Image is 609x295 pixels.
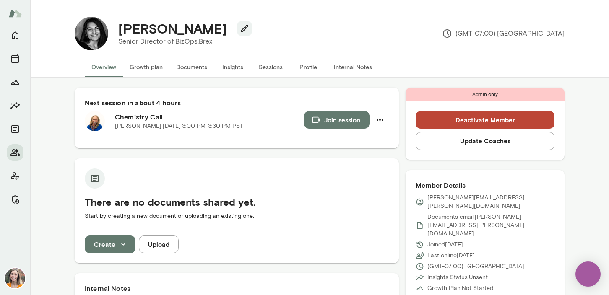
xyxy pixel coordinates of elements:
button: Insights [214,57,252,77]
img: Ambika Kumar [75,17,108,50]
p: Growth Plan: Not Started [427,284,493,292]
img: Mento [8,5,22,21]
button: Insights [7,97,23,114]
p: Start by creating a new document or uploading an existing one. [85,212,389,220]
p: [PERSON_NAME][EMAIL_ADDRESS][PERSON_NAME][DOMAIN_NAME] [427,194,554,210]
h6: Chemistry Call [115,112,304,122]
p: (GMT-07:00) [GEOGRAPHIC_DATA] [427,262,524,271]
button: Profile [289,57,327,77]
p: Senior Director of BizOps, Brex [118,36,245,47]
button: Documents [7,121,23,137]
h4: [PERSON_NAME] [118,21,227,36]
button: Growth plan [123,57,169,77]
p: Documents email: [PERSON_NAME][EMAIL_ADDRESS][PERSON_NAME][DOMAIN_NAME] [427,213,554,238]
button: Members [7,144,23,161]
img: Carrie Kelly [5,268,25,288]
button: Client app [7,168,23,184]
h6: Member Details [416,180,554,190]
button: Upload [139,235,179,253]
button: Create [85,235,135,253]
button: Home [7,27,23,44]
h5: There are no documents shared yet. [85,195,389,209]
button: Documents [169,57,214,77]
h6: Internal Notes [85,283,389,293]
button: Join session [304,111,370,129]
button: Manage [7,191,23,208]
h6: Next session in about 4 hours [85,98,389,108]
div: Admin only [406,88,565,101]
button: Sessions [252,57,289,77]
p: Last online [DATE] [427,251,475,260]
p: (GMT-07:00) [GEOGRAPHIC_DATA] [442,28,565,39]
button: Deactivate Member [416,111,554,129]
button: Overview [85,57,123,77]
button: Internal Notes [327,57,379,77]
button: Sessions [7,50,23,67]
button: Growth Plan [7,74,23,91]
p: [PERSON_NAME] · [DATE] · 3:00 PM-3:30 PM PST [115,122,243,130]
button: Update Coaches [416,132,554,150]
p: Joined [DATE] [427,241,463,249]
p: Insights Status: Unsent [427,273,488,282]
